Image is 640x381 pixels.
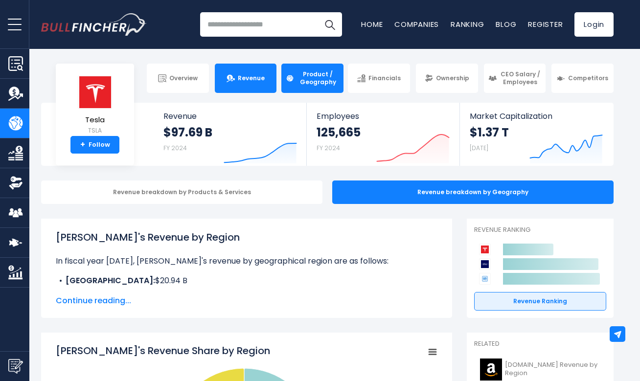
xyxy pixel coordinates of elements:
[505,361,600,378] span: [DOMAIN_NAME] Revenue by Region
[551,64,614,93] a: Competitors
[528,19,563,29] a: Register
[317,125,361,140] strong: 125,665
[574,12,614,37] a: Login
[470,144,488,152] small: [DATE]
[496,19,516,29] a: Blog
[394,19,439,29] a: Companies
[163,112,297,121] span: Revenue
[568,74,608,82] span: Competitors
[70,136,119,154] a: +Follow
[8,176,23,190] img: Ownership
[297,70,339,86] span: Product / Geography
[436,74,469,82] span: Ownership
[41,13,146,36] a: Go to homepage
[474,226,606,234] p: Revenue Ranking
[317,144,340,152] small: FY 2024
[470,112,603,121] span: Market Capitalization
[361,19,383,29] a: Home
[66,287,132,298] b: Other Countries:
[80,140,85,149] strong: +
[281,64,343,93] a: Product / Geography
[238,74,265,82] span: Revenue
[163,125,212,140] strong: $97.69 B
[416,64,478,93] a: Ownership
[479,273,491,285] img: General Motors Company competitors logo
[317,112,449,121] span: Employees
[368,74,401,82] span: Financials
[480,359,502,381] img: AMZN logo
[56,230,437,245] h1: [PERSON_NAME]'s Revenue by Region
[41,13,147,36] img: Bullfincher logo
[56,255,437,267] p: In fiscal year [DATE], [PERSON_NAME]'s revenue by geographical region are as follows:
[78,116,112,124] span: Tesla
[479,258,491,270] img: Ford Motor Company competitors logo
[460,103,613,166] a: Market Capitalization $1.37 T [DATE]
[451,19,484,29] a: Ranking
[41,180,322,204] div: Revenue breakdown by Products & Services
[77,75,113,136] a: Tesla TSLA
[56,344,270,358] tspan: [PERSON_NAME]'s Revenue Share by Region
[56,295,437,307] span: Continue reading...
[348,64,410,93] a: Financials
[479,244,491,255] img: Tesla competitors logo
[163,144,187,152] small: FY 2024
[147,64,209,93] a: Overview
[78,126,112,135] small: TSLA
[307,103,459,166] a: Employees 125,665 FY 2024
[474,340,606,348] p: Related
[56,275,437,287] li: $20.94 B
[169,74,198,82] span: Overview
[474,292,606,311] a: Revenue Ranking
[56,287,437,298] li: $29.02 B
[215,64,277,93] a: Revenue
[500,70,542,86] span: CEO Salary / Employees
[332,180,614,204] div: Revenue breakdown by Geography
[484,64,546,93] a: CEO Salary / Employees
[154,103,307,166] a: Revenue $97.69 B FY 2024
[470,125,509,140] strong: $1.37 T
[318,12,342,37] button: Search
[66,275,155,286] b: [GEOGRAPHIC_DATA]:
